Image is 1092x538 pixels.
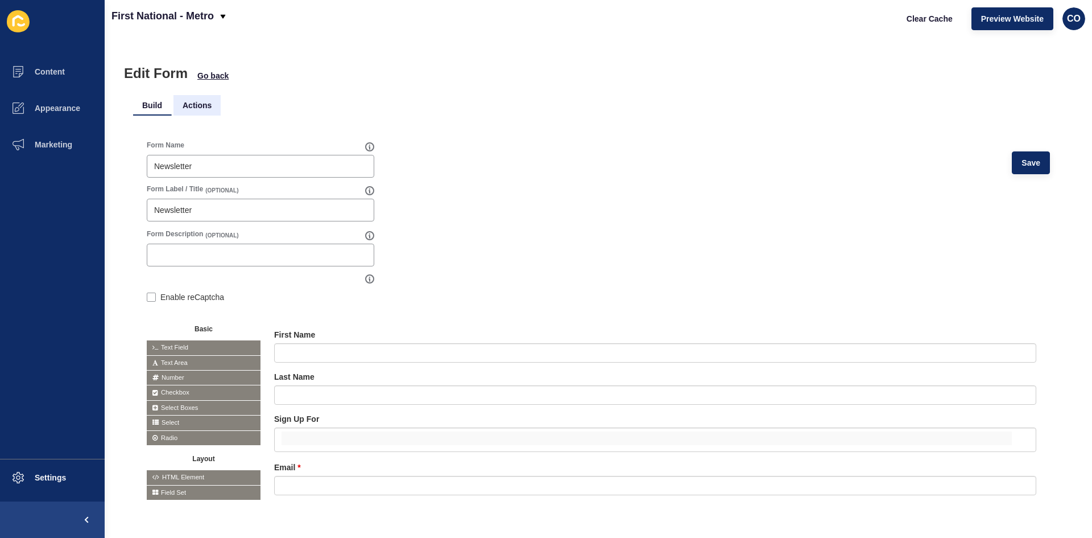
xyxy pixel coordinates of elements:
button: Basic [147,321,260,335]
span: (OPTIONAL) [205,232,238,240]
span: Select Boxes [147,401,260,415]
button: Save [1012,151,1050,174]
label: Form Label / Title [147,184,203,194]
li: Actions [173,95,221,116]
label: Form Name [147,141,184,150]
button: Preview Website [971,7,1053,30]
li: Build [133,95,171,116]
span: Select [147,416,260,430]
span: Text Area [147,356,260,370]
span: Text Field [147,340,260,355]
p: First National - Metro [111,2,214,30]
span: Number [147,371,260,385]
span: Field Set [147,486,260,500]
label: Email [274,462,301,473]
span: CO [1067,13,1081,24]
span: Preview Website [981,13,1044,24]
span: Save [1021,157,1040,169]
span: Radio [147,431,260,445]
span: Checkbox [147,385,260,400]
input: false [282,432,1012,445]
button: Clear Cache [897,7,962,30]
label: Sign Up For [274,413,319,425]
button: Go back [197,70,229,81]
label: Last Name [274,371,315,383]
h1: Edit Form [124,65,188,81]
span: HTML Element [147,470,260,484]
span: Clear Cache [907,13,953,24]
label: First Name [274,329,315,340]
label: Form Description [147,229,203,239]
label: Enable reCaptcha [160,291,224,303]
span: (OPTIONAL) [205,187,238,195]
button: Layout [147,451,260,465]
